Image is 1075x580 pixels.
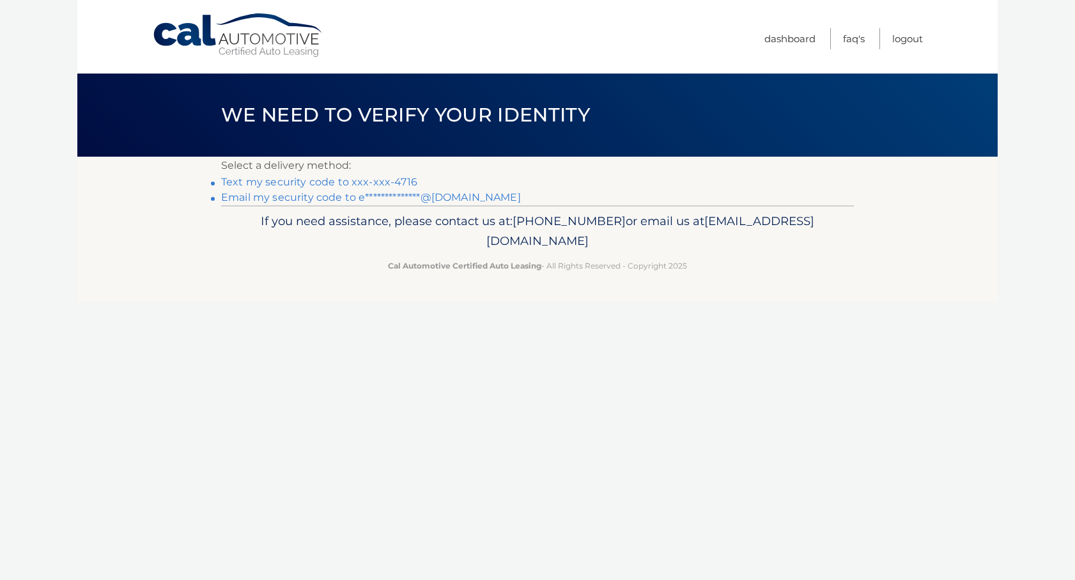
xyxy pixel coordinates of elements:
[764,28,816,49] a: Dashboard
[843,28,865,49] a: FAQ's
[513,214,626,228] span: [PHONE_NUMBER]
[221,103,590,127] span: We need to verify your identity
[221,157,854,175] p: Select a delivery method:
[892,28,923,49] a: Logout
[388,261,541,270] strong: Cal Automotive Certified Auto Leasing
[229,259,846,272] p: - All Rights Reserved - Copyright 2025
[229,211,846,252] p: If you need assistance, please contact us at: or email us at
[152,13,325,58] a: Cal Automotive
[221,176,417,188] a: Text my security code to xxx-xxx-4716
